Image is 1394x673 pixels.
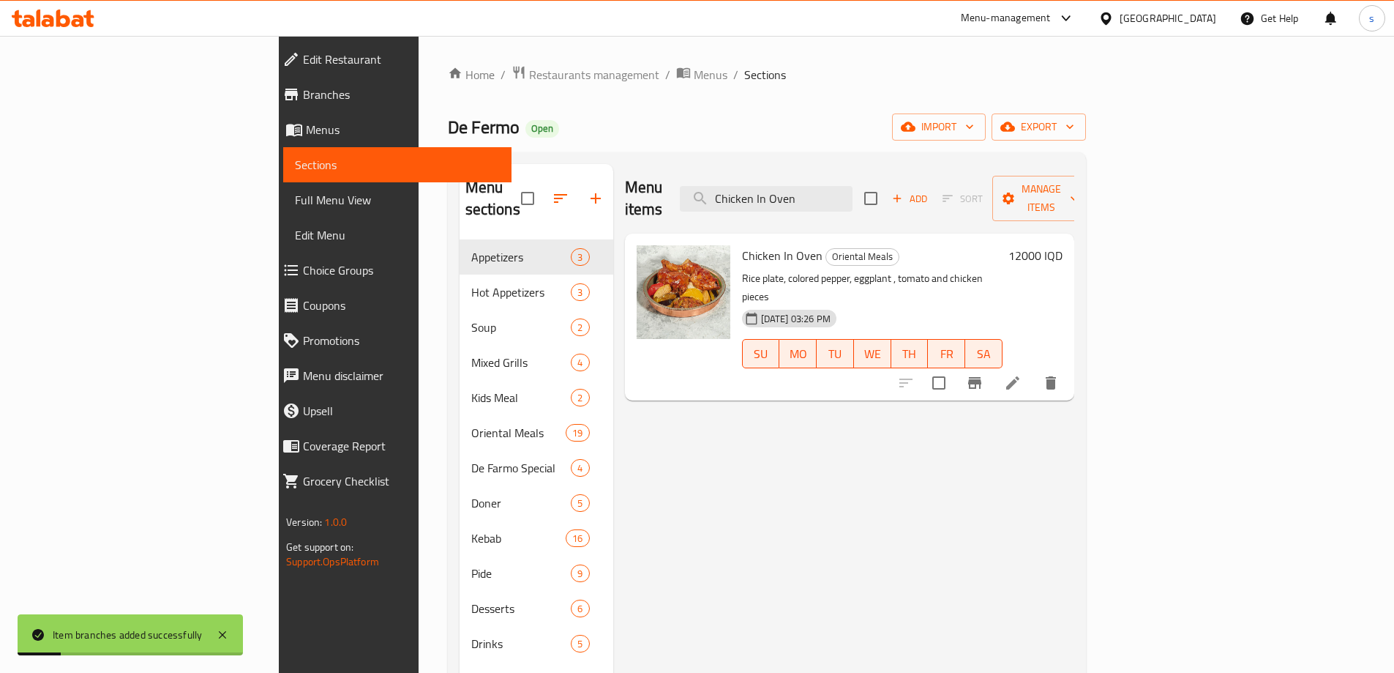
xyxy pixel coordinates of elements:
span: Menu disclaimer [303,367,500,384]
a: Branches [271,77,511,112]
div: Kebab16 [460,521,613,556]
span: Edit Menu [295,226,500,244]
span: WE [860,343,885,365]
span: Manage items [1004,180,1079,217]
span: TH [897,343,923,365]
span: Version: [286,513,322,532]
div: Kids Meal2 [460,380,613,415]
div: Menu-management [961,10,1051,27]
span: Add item [886,187,933,210]
span: Doner [471,494,572,512]
a: Coupons [271,288,511,323]
li: / [733,66,738,83]
div: [GEOGRAPHIC_DATA] [1120,10,1216,26]
span: Chicken In Oven [742,245,822,267]
span: export [1003,118,1074,136]
span: Pide [471,565,572,582]
span: FR [934,343,959,365]
div: Mixed Grills [471,354,572,371]
span: Restaurants management [529,66,659,83]
img: Chicken In Oven [637,245,730,339]
span: 2 [572,391,588,405]
span: SA [971,343,997,365]
a: Choice Groups [271,253,511,288]
span: 19 [566,426,588,440]
span: Desserts [471,600,572,617]
span: Add [890,190,929,207]
div: items [571,600,589,617]
a: Support.OpsPlatform [286,552,379,571]
span: Coverage Report [303,437,500,455]
div: Pide9 [460,556,613,591]
div: items [571,389,589,406]
input: search [680,186,852,212]
button: SA [965,339,1003,368]
span: De Farmo Special [471,459,572,477]
span: 5 [572,497,588,510]
button: FR [928,339,965,368]
span: Drinks [471,635,572,652]
nav: Menu sections [460,234,613,667]
span: 16 [566,532,588,546]
div: Desserts6 [460,591,613,626]
a: Menu disclaimer [271,358,511,393]
button: WE [854,339,891,368]
a: Edit Restaurant [271,42,511,77]
span: 9 [572,567,588,581]
span: Select to update [923,368,954,398]
div: Oriental Meals [825,248,899,266]
a: Sections [283,147,511,182]
div: Mixed Grills4 [460,345,613,380]
div: De Farmo Special4 [460,450,613,486]
a: Menus [676,65,727,84]
div: Item branches added successfully [53,627,202,643]
span: Kebab [471,529,566,547]
span: 4 [572,356,588,370]
span: Open [525,122,559,135]
span: De Fermo [448,111,520,144]
span: Coupons [303,297,500,314]
div: Oriental Meals [471,424,566,442]
div: Hot Appetizers3 [460,275,613,310]
div: Drinks5 [460,626,613,661]
span: Grocery Checklist [303,472,500,490]
div: Open [525,120,559,138]
h2: Menu items [625,176,663,220]
div: Appetizers [471,248,572,266]
span: Select all sections [512,183,543,214]
button: export [992,114,1086,141]
nav: breadcrumb [448,65,1086,84]
span: Upsell [303,402,500,420]
button: MO [779,339,817,368]
a: Coverage Report [271,428,511,464]
span: Oriental Meals [826,248,899,265]
span: Select section [855,183,886,214]
div: Doner5 [460,486,613,521]
a: Upsell [271,393,511,428]
span: 5 [572,637,588,651]
span: Menus [306,121,500,138]
button: Add [886,187,933,210]
span: 2 [572,321,588,335]
span: Edit Restaurant [303,51,500,68]
span: Full Menu View [295,191,500,209]
p: Rice plate, colored pepper, eggplant , tomato and chicken pieces [742,269,1003,306]
span: import [904,118,974,136]
div: items [571,565,589,582]
span: Kids Meal [471,389,572,406]
div: Oriental Meals19 [460,415,613,450]
span: s [1369,10,1374,26]
button: TH [891,339,929,368]
span: [DATE] 03:26 PM [755,312,836,326]
span: Hot Appetizers [471,283,572,301]
a: Edit menu item [1004,374,1022,392]
div: items [571,354,589,371]
button: SU [742,339,780,368]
